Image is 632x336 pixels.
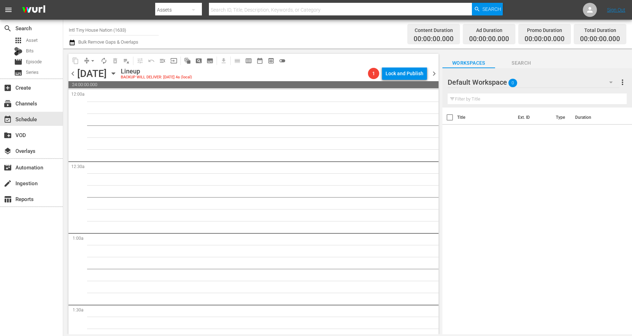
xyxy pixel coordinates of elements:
[4,179,12,188] span: Ingestion
[4,131,12,140] span: VOD
[279,57,286,64] span: toggle_off
[14,36,22,45] span: apps
[83,57,90,64] span: compress
[469,25,509,35] div: Ad Duration
[4,6,13,14] span: menu
[382,67,427,80] button: Lock and Publish
[100,57,107,64] span: autorenew_outlined
[14,69,22,77] span: Series
[4,99,12,108] span: Channels
[495,59,548,67] span: Search
[414,35,454,43] span: 00:00:00.000
[77,39,138,45] span: Bulk Remove Gaps & Overlaps
[4,24,12,33] span: Search
[580,25,620,35] div: Total Duration
[4,195,12,203] span: Reports
[256,57,263,64] span: date_range_outlined
[121,75,192,80] div: BACKUP WILL DELIVER: [DATE] 4a (local)
[184,57,191,64] span: auto_awesome_motion_outlined
[469,35,509,43] span: 00:00:00.000
[386,67,423,80] div: Lock and Publish
[245,57,252,64] span: calendar_view_week_outlined
[457,108,514,127] th: Title
[123,57,130,64] span: playlist_remove_outlined
[414,25,454,35] div: Content Duration
[195,57,202,64] span: pageview_outlined
[482,3,501,15] span: Search
[508,76,517,90] span: 0
[26,69,39,76] span: Series
[68,69,77,78] span: chevron_left
[26,37,38,44] span: Asset
[68,81,439,88] span: 24:00:00.000
[14,58,22,66] span: movie
[580,35,620,43] span: 00:00:00.000
[159,57,166,64] span: menu_open
[26,47,34,54] span: Bits
[618,74,627,91] button: more_vert
[368,71,379,76] span: 1
[26,58,42,65] span: Episode
[170,57,177,64] span: input
[525,25,565,35] div: Promo Duration
[4,147,12,155] span: Overlays
[571,108,613,127] th: Duration
[472,3,503,15] button: Search
[618,78,627,86] span: more_vert
[17,2,51,18] img: ans4CAIJ8jUAAAAAAAAAAAAAAAAAAAAAAAAgQb4GAAAAAAAAAAAAAAAAAAAAAAAAJMjXAAAAAAAAAAAAAAAAAAAAAAAAgAT5G...
[442,59,495,67] span: Workspaces
[552,108,571,127] th: Type
[206,57,213,64] span: subtitles_outlined
[268,57,275,64] span: preview_outlined
[243,55,254,66] span: Week Calendar View
[525,35,565,43] span: 00:00:00.000
[430,69,439,78] span: chevron_right
[121,67,192,75] div: Lineup
[179,54,193,67] span: Refresh All Search Blocks
[448,72,620,92] div: Default Workspace
[77,68,107,79] div: [DATE]
[4,84,12,92] span: Create
[514,108,552,127] th: Ext. ID
[4,163,12,172] span: Automation
[89,57,96,64] span: arrow_drop_down
[4,115,12,124] span: Schedule
[14,47,22,56] div: Bits
[607,7,625,13] a: Sign Out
